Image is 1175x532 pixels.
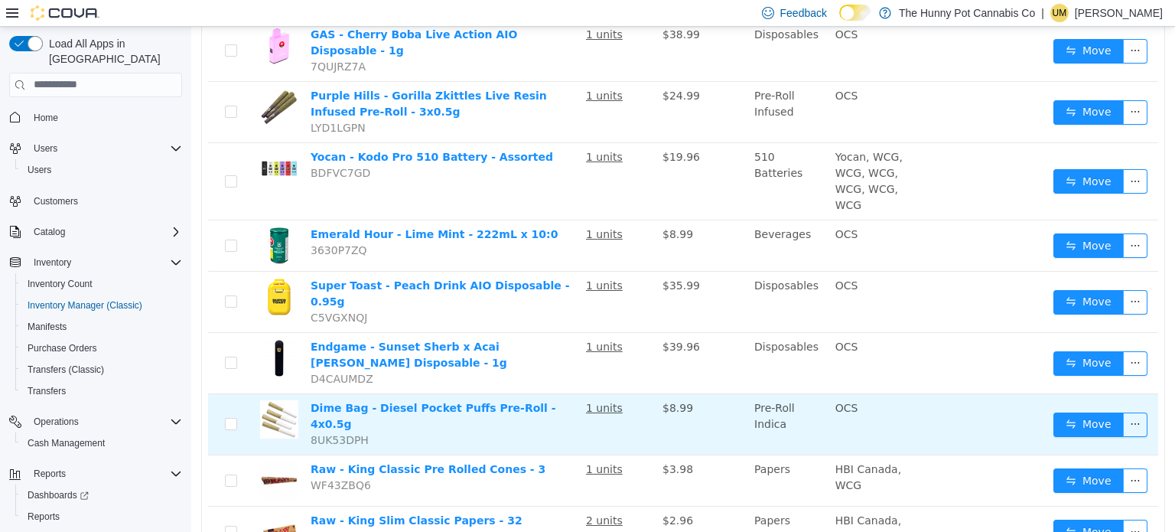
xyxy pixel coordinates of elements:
button: Cash Management [15,432,188,454]
span: Inventory Count [21,275,182,293]
button: icon: swapMove [862,12,933,37]
span: Purchase Orders [28,342,97,354]
span: Manifests [28,321,67,333]
span: Operations [34,416,79,428]
a: Manifests [21,318,73,336]
span: $8.99 [471,375,502,387]
a: Purple Hills - Gorilla Zkittles Live Resin Infused Pre-Roll - 3x0.5g [119,63,356,91]
span: Inventory [34,256,71,269]
img: Purple Hills - Gorilla Zkittles Live Resin Infused Pre-Roll - 3x0.5g hero shot [69,61,107,100]
img: Yocan - Kodo Pro 510 Battery - Assorted hero shot [69,122,107,161]
span: Purchase Orders [21,339,182,357]
button: icon: ellipsis [932,386,956,410]
span: $24.99 [471,63,509,75]
span: $35.99 [471,253,509,265]
button: icon: swapMove [862,325,933,349]
td: 510 Batteries [557,116,638,194]
span: 8UK53DPH [119,407,177,419]
span: Home [28,108,182,127]
button: Users [28,139,63,158]
span: 3630P7ZQ [119,217,176,230]
a: Dashboards [15,485,188,506]
p: [PERSON_NAME] [1075,4,1163,22]
button: icon: swapMove [862,207,933,231]
button: icon: ellipsis [932,493,956,517]
span: Customers [28,191,182,211]
u: 1 units [395,2,431,14]
span: Transfers (Classic) [21,361,182,379]
span: UM [1053,4,1067,22]
img: Raw - King Slim Classic Papers - 32 hero shot [69,486,107,524]
span: Feedback [780,5,827,21]
img: Super Toast - Peach Drink AIO Disposable - 0.95g hero shot [69,251,107,289]
a: Endgame - Sunset Sherb x Acai [PERSON_NAME] Disposable - 1g [119,314,316,342]
span: Customers [34,195,78,207]
td: Pre-Roll Indica [557,367,638,429]
span: Transfers [28,385,66,397]
button: Transfers [15,380,188,402]
span: $3.98 [471,436,502,449]
span: Load All Apps in [GEOGRAPHIC_DATA] [43,36,182,67]
span: OCS [644,2,667,14]
span: OCS [644,253,667,265]
p: | [1041,4,1044,22]
span: 7QUJRZ7A [119,34,174,46]
button: icon: ellipsis [932,73,956,98]
td: Papers [557,429,638,480]
span: OCS [644,314,667,326]
img: Dime Bag - Diesel Pocket Puffs Pre-Roll - 4x0.5g hero shot [69,374,107,412]
span: Transfers [21,382,182,400]
button: icon: swapMove [862,442,933,466]
span: Inventory [28,253,182,272]
span: Reports [28,465,182,483]
a: Emerald Hour - Lime Mint - 222mL x 10:0 [119,201,366,214]
button: icon: swapMove [862,493,933,517]
span: LYD1LGPN [119,95,174,107]
span: HBI Canada, WCG [644,436,710,465]
a: Reports [21,508,66,526]
span: OCS [644,375,667,387]
img: Endgame - Sunset Sherb x Acai Berry G. Disposable - 1g hero shot [69,312,107,351]
button: Purchase Orders [15,338,188,359]
img: Cova [31,5,99,21]
span: Transfers (Classic) [28,364,104,376]
span: BDFVC7GD [119,140,179,152]
a: Inventory Count [21,275,99,293]
td: Disposables [557,306,638,367]
span: Cash Management [28,437,105,449]
span: Users [21,161,182,179]
button: icon: ellipsis [932,142,956,167]
button: icon: ellipsis [932,442,956,466]
span: Cash Management [21,434,182,452]
u: 1 units [395,201,431,214]
u: 1 units [395,253,431,265]
span: Users [28,139,182,158]
button: Reports [15,506,188,527]
button: icon: swapMove [862,263,933,288]
button: Inventory Manager (Classic) [15,295,188,316]
span: Operations [28,413,182,431]
a: Yocan - Kodo Pro 510 Battery - Assorted [119,124,362,136]
button: Operations [3,411,188,432]
button: icon: ellipsis [932,263,956,288]
span: Reports [21,508,182,526]
button: Inventory [28,253,77,272]
input: Dark Mode [839,5,871,21]
u: 1 units [395,63,431,75]
button: icon: ellipsis [932,12,956,37]
td: Disposables [557,245,638,306]
span: $38.99 [471,2,509,14]
span: Reports [28,511,60,523]
button: icon: ellipsis [932,325,956,349]
span: WF43ZBQ6 [119,452,180,465]
button: icon: swapMove [862,386,933,410]
span: OCS [644,63,667,75]
td: Papers [557,480,638,530]
u: 1 units [395,375,431,387]
a: Cash Management [21,434,111,452]
img: Emerald Hour - Lime Mint - 222mL x 10:0 hero shot [69,200,107,238]
span: Yocan, WCG, WCG, WCG, WCG, WCG, WCG [644,124,711,184]
u: 2 units [395,488,431,500]
span: D4CAUMDZ [119,346,182,358]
